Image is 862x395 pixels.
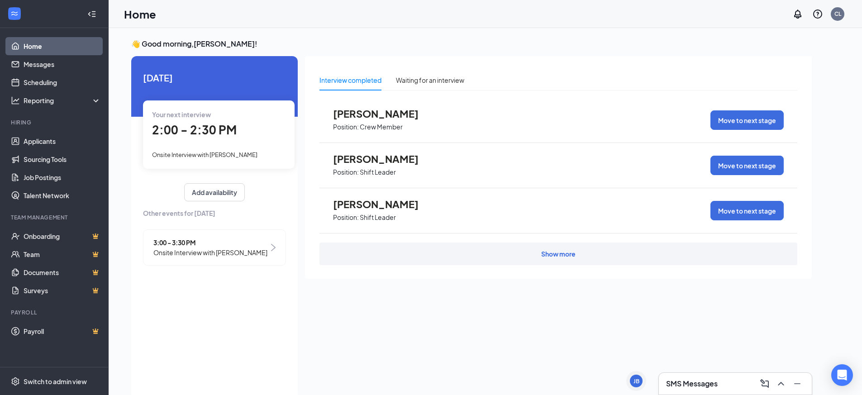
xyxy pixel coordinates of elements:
h3: 👋 Good morning, [PERSON_NAME] ! [131,39,812,49]
a: Scheduling [24,73,101,91]
span: Your next interview [152,110,211,119]
span: 3:00 - 3:30 PM [153,238,267,247]
a: Job Postings [24,168,101,186]
div: Hiring [11,119,99,126]
a: Messages [24,55,101,73]
div: Interview completed [319,75,381,85]
button: ChevronUp [774,376,788,391]
div: Open Intercom Messenger [831,364,853,386]
p: Crew Member [360,123,403,131]
a: Home [24,37,101,55]
a: DocumentsCrown [24,263,101,281]
p: Position: [333,168,359,176]
a: Talent Network [24,186,101,205]
svg: Collapse [87,10,96,19]
span: Onsite Interview with [PERSON_NAME] [152,151,257,158]
button: Minimize [790,376,805,391]
p: Position: [333,213,359,222]
h1: Home [124,6,156,22]
span: [DATE] [143,71,286,85]
div: Team Management [11,214,99,221]
svg: ChevronUp [776,378,786,389]
span: Other events for [DATE] [143,208,286,218]
button: ComposeMessage [757,376,772,391]
h3: SMS Messages [666,379,718,389]
svg: Notifications [792,9,803,19]
button: Add availability [184,183,245,201]
svg: QuestionInfo [812,9,823,19]
a: PayrollCrown [24,322,101,340]
span: Onsite Interview with [PERSON_NAME] [153,247,267,257]
svg: Settings [11,377,20,386]
svg: WorkstreamLogo [10,9,19,18]
svg: Analysis [11,96,20,105]
a: TeamCrown [24,245,101,263]
a: Applicants [24,132,101,150]
span: 2:00 - 2:30 PM [152,122,237,137]
div: Show more [541,249,576,258]
svg: ComposeMessage [759,378,770,389]
a: Sourcing Tools [24,150,101,168]
div: Switch to admin view [24,377,87,386]
div: Waiting for an interview [396,75,464,85]
svg: Minimize [792,378,803,389]
button: Move to next stage [710,110,784,130]
button: Move to next stage [710,156,784,175]
span: [PERSON_NAME] [333,108,433,119]
a: OnboardingCrown [24,227,101,245]
button: Move to next stage [710,201,784,220]
div: JB [633,377,639,385]
div: CL [834,10,841,18]
a: SurveysCrown [24,281,101,300]
p: Shift Leader [360,213,396,222]
div: Reporting [24,96,101,105]
div: Payroll [11,309,99,316]
p: Shift Leader [360,168,396,176]
span: [PERSON_NAME] [333,153,433,165]
p: Position: [333,123,359,131]
span: [PERSON_NAME] [333,198,433,210]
